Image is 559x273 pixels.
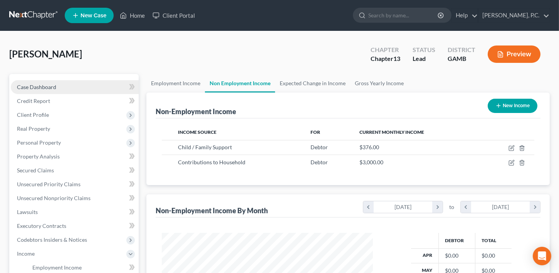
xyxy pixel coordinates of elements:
[17,181,81,187] span: Unsecured Priority Claims
[452,8,478,22] a: Help
[17,111,49,118] span: Client Profile
[11,219,139,233] a: Executory Contracts
[461,201,471,213] i: chevron_left
[533,247,551,265] div: Open Intercom Messenger
[81,13,106,19] span: New Case
[359,144,379,150] span: $376.00
[17,125,50,132] span: Real Property
[530,201,540,213] i: chevron_right
[413,45,435,54] div: Status
[11,163,139,177] a: Secured Claims
[311,144,328,150] span: Debtor
[374,201,433,213] div: [DATE]
[475,248,512,263] td: $0.00
[371,45,400,54] div: Chapter
[149,8,199,22] a: Client Portal
[17,139,61,146] span: Personal Property
[156,107,236,116] div: Non-Employment Income
[11,150,139,163] a: Property Analysis
[488,45,541,63] button: Preview
[178,144,232,150] span: Child / Family Support
[9,48,82,59] span: [PERSON_NAME]
[359,159,383,165] span: $3,000.00
[413,54,435,63] div: Lead
[178,159,245,165] span: Contributions to Household
[471,201,530,213] div: [DATE]
[11,205,139,219] a: Lawsuits
[449,203,454,211] span: to
[350,74,408,93] a: Gross Yearly Income
[363,201,374,213] i: chevron_left
[448,54,475,63] div: GAMB
[311,159,328,165] span: Debtor
[205,74,275,93] a: Non Employment Income
[11,80,139,94] a: Case Dashboard
[368,8,439,22] input: Search by name...
[475,233,512,248] th: Total
[178,129,217,135] span: Income Source
[17,167,54,174] span: Secured Claims
[371,54,400,63] div: Chapter
[17,84,56,90] span: Case Dashboard
[17,222,66,229] span: Executory Contracts
[393,55,400,62] span: 13
[17,236,87,243] span: Codebtors Insiders & Notices
[11,177,139,191] a: Unsecured Priority Claims
[11,191,139,205] a: Unsecured Nonpriority Claims
[432,201,443,213] i: chevron_right
[311,129,320,135] span: For
[17,153,60,160] span: Property Analysis
[438,233,475,248] th: Debtor
[478,8,549,22] a: [PERSON_NAME], P.C.
[11,94,139,108] a: Credit Report
[411,248,439,263] th: Apr
[32,264,82,271] span: Employment Income
[17,195,91,201] span: Unsecured Nonpriority Claims
[116,8,149,22] a: Home
[146,74,205,93] a: Employment Income
[17,209,38,215] span: Lawsuits
[445,252,469,260] div: $0.00
[359,129,424,135] span: Current Monthly Income
[275,74,350,93] a: Expected Change in Income
[17,250,35,257] span: Income
[17,98,50,104] span: Credit Report
[488,99,537,113] button: New Income
[448,45,475,54] div: District
[156,206,268,215] div: Non-Employment Income By Month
